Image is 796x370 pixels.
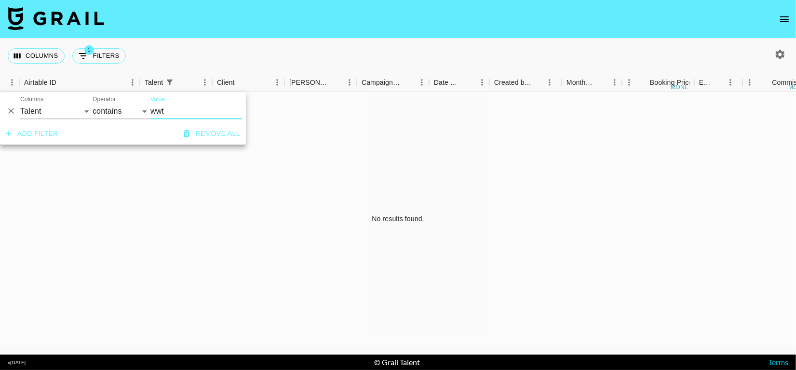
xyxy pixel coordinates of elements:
label: Operator [93,95,116,104]
div: money [671,84,693,90]
button: Sort [235,76,248,89]
button: Menu [415,75,429,90]
button: Menu [198,75,212,90]
button: Sort [636,76,650,89]
button: Menu [742,75,757,90]
div: Campaign (Type) [357,73,429,92]
button: Add filter [2,125,62,143]
div: Created by Grail Team [494,73,532,92]
div: Booker [284,73,357,92]
div: Month Due [562,73,622,92]
img: Grail Talent [8,7,104,30]
div: Airtable ID [24,73,56,92]
div: Date Created [429,73,489,92]
button: Menu [125,75,140,90]
input: Filter value [150,104,242,119]
button: Sort [758,76,772,89]
div: Client [212,73,284,92]
div: Booking Price [650,73,692,92]
button: Menu [475,75,489,90]
button: Sort [329,76,342,89]
div: Talent [140,73,212,92]
div: Client [217,73,235,92]
span: 1 [84,45,94,55]
button: Sort [532,76,545,89]
div: © Grail Talent [374,357,420,367]
button: Sort [56,76,70,89]
label: Columns [20,95,43,104]
button: Delete [4,104,18,119]
button: Menu [542,75,557,90]
div: Talent [145,73,163,92]
button: Show filters [163,76,176,89]
button: Sort [461,76,475,89]
button: Menu [723,75,738,90]
button: Menu [622,75,636,90]
label: Value [150,95,165,104]
button: Remove all [180,125,244,143]
button: Menu [607,75,622,90]
div: v [DATE] [8,359,26,366]
div: Expenses: Remove Commission? [699,73,713,92]
button: Sort [713,76,726,89]
button: Show filters [72,48,126,64]
button: open drawer [775,10,794,29]
button: Menu [270,75,284,90]
button: Sort [176,76,190,89]
a: Terms [769,357,788,367]
div: Airtable ID [19,73,140,92]
button: Menu [5,75,19,90]
button: Sort [594,76,607,89]
div: Expenses: Remove Commission? [694,73,742,92]
div: 1 active filter [163,76,176,89]
div: Campaign (Type) [362,73,401,92]
button: Menu [342,75,357,90]
div: Created by Grail Team [489,73,562,92]
div: [PERSON_NAME] [289,73,329,92]
div: Month Due [567,73,594,92]
button: Select columns [8,48,65,64]
div: Date Created [434,73,461,92]
button: Sort [401,76,415,89]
